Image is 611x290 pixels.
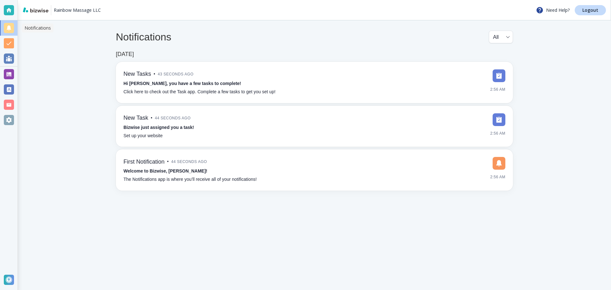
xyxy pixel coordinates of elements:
a: Rainbow Massage LLC [54,5,101,15]
p: Set up your website [123,132,163,139]
p: Notifications [25,25,51,31]
a: New Tasks•43 seconds agoHi [PERSON_NAME], you have a few tasks to complete!Click here to check ou... [116,62,513,103]
p: • [151,115,152,122]
p: • [167,158,169,165]
span: 2:56 AM [490,172,505,182]
img: DashboardSidebarNotification.svg [493,157,505,170]
img: DashboardSidebarTasks.svg [493,69,505,82]
h6: New Tasks [123,71,151,78]
a: Logout [575,5,606,15]
span: 2:56 AM [490,85,505,94]
strong: Welcome to Bizwise, [PERSON_NAME]! [123,168,207,173]
span: 44 seconds ago [171,157,207,166]
strong: Bizwise just assigned you a task! [123,125,194,130]
p: • [154,71,155,78]
span: 2:56 AM [490,129,505,138]
h6: [DATE] [116,51,134,58]
img: bizwise [23,7,48,12]
p: Need Help? [536,6,570,14]
span: 44 seconds ago [155,113,191,123]
div: All [493,31,509,43]
a: New Task•44 seconds agoBizwise just assigned you a task!Set up your website2:56 AM [116,106,513,147]
img: DashboardSidebarTasks.svg [493,113,505,126]
p: The Notifications app is where you’ll receive all of your notifications! [123,176,257,183]
p: Rainbow Massage LLC [54,7,101,13]
span: 43 seconds ago [158,69,193,79]
strong: Hi [PERSON_NAME], you have a few tasks to complete! [123,81,241,86]
h4: Notifications [116,31,171,43]
h6: First Notification [123,159,165,166]
p: Click here to check out the Task app. Complete a few tasks to get you set up! [123,88,276,95]
p: Logout [582,8,598,12]
h6: New Task [123,115,148,122]
a: First Notification•44 seconds agoWelcome to Bizwise, [PERSON_NAME]!The Notifications app is where... [116,149,513,191]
